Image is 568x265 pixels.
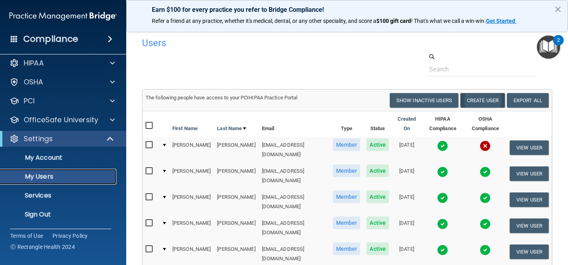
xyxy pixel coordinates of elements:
img: tick.e7d51cea.svg [480,244,491,256]
td: [EMAIL_ADDRESS][DOMAIN_NAME] [259,189,330,215]
img: cross.ca9f0e7f.svg [480,140,491,151]
p: OfficeSafe University [24,115,98,125]
span: Member [333,138,361,151]
p: My Users [5,173,113,181]
p: OSHA [24,77,43,87]
a: Terms of Use [10,232,43,240]
p: My Account [5,154,113,162]
img: tick.e7d51cea.svg [480,218,491,230]
span: Ⓒ Rectangle Health 2024 [10,243,75,251]
a: Created On [395,114,418,133]
span: Member [333,164,361,177]
td: [PERSON_NAME] [169,189,214,215]
p: PCI [24,96,35,106]
p: Services [5,192,113,200]
a: OfficeSafe University [9,115,115,125]
td: [PERSON_NAME] [169,215,214,241]
td: [PERSON_NAME] [169,137,214,163]
td: [EMAIL_ADDRESS][DOMAIN_NAME] [259,137,330,163]
td: [DATE] [392,189,421,215]
td: [PERSON_NAME] [214,137,258,163]
span: Active [366,138,389,151]
p: Sign Out [5,211,113,218]
th: Status [363,111,392,137]
button: Close [554,3,562,15]
a: Last Name [217,124,246,133]
button: View User [510,244,549,259]
img: tick.e7d51cea.svg [437,192,448,203]
a: OSHA [9,77,115,87]
td: [PERSON_NAME] [169,163,214,189]
h4: Compliance [23,34,78,45]
img: tick.e7d51cea.svg [437,166,448,177]
td: [EMAIL_ADDRESS][DOMAIN_NAME] [259,163,330,189]
span: The following people have access to your PCIHIPAA Practice Portal [146,95,298,101]
input: Search [429,62,535,77]
span: Active [366,190,389,203]
th: Email [259,111,330,137]
span: Member [333,216,361,229]
img: tick.e7d51cea.svg [437,244,448,256]
a: HIPAA [9,58,115,68]
a: Export All [507,93,549,108]
span: Member [333,190,361,203]
button: Create User [460,93,505,108]
span: Refer a friend at any practice, whether it's medical, dental, or any other speciality, and score a [152,18,376,24]
a: PCI [9,96,115,106]
td: [DATE] [392,215,421,241]
span: Active [366,164,389,177]
img: PMB logo [9,8,117,24]
p: HIPAA [24,58,44,68]
th: Type [330,111,364,137]
div: 2 [557,40,560,50]
a: First Name [172,124,198,133]
a: Settings [9,134,114,144]
td: [PERSON_NAME] [214,189,258,215]
span: Member [333,243,361,255]
img: tick.e7d51cea.svg [480,166,491,177]
td: [DATE] [392,163,421,189]
img: tick.e7d51cea.svg [437,140,448,151]
p: Earn $100 for every practice you refer to Bridge Compliance! [152,6,542,13]
td: [PERSON_NAME] [214,215,258,241]
button: Show Inactive Users [390,93,458,108]
td: [EMAIL_ADDRESS][DOMAIN_NAME] [259,215,330,241]
td: [PERSON_NAME] [214,163,258,189]
span: Active [366,216,389,229]
button: View User [510,166,549,181]
button: View User [510,192,549,207]
img: tick.e7d51cea.svg [480,192,491,203]
p: Settings [24,134,53,144]
button: Open Resource Center, 2 new notifications [537,35,560,59]
th: OSHA Compliance [464,111,506,137]
a: Privacy Policy [52,232,88,240]
button: View User [510,218,549,233]
button: View User [510,140,549,155]
h4: Users [142,38,376,48]
a: Get Started [486,18,516,24]
strong: $100 gift card [376,18,411,24]
span: ! That's what we call a win-win. [411,18,486,24]
span: Active [366,243,389,255]
img: tick.e7d51cea.svg [437,218,448,230]
strong: Get Started [486,18,515,24]
th: HIPAA Compliance [421,111,464,137]
td: [DATE] [392,137,421,163]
